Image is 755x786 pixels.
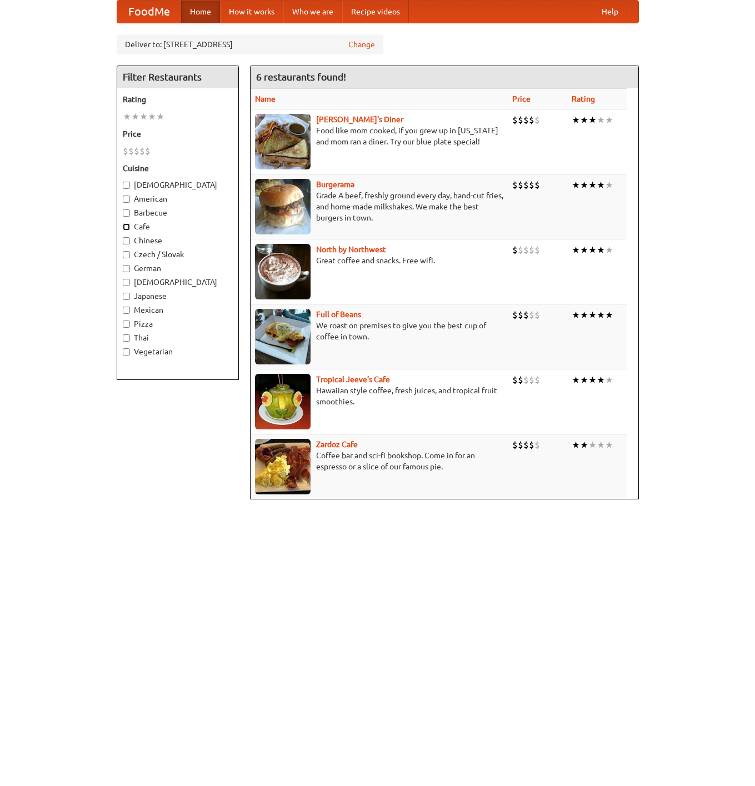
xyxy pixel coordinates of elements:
[342,1,409,23] a: Recipe videos
[605,179,613,191] li: ★
[123,321,130,328] input: Pizza
[580,179,588,191] li: ★
[512,439,518,451] li: $
[255,114,311,169] img: sallys.jpg
[534,179,540,191] li: $
[523,114,529,126] li: $
[518,374,523,386] li: $
[605,374,613,386] li: ★
[156,111,164,123] li: ★
[134,145,139,157] li: $
[534,244,540,256] li: $
[123,265,130,272] input: German
[255,255,503,266] p: Great coffee and snacks. Free wifi.
[220,1,283,23] a: How it works
[123,249,233,260] label: Czech / Slovak
[123,221,233,232] label: Cafe
[572,244,580,256] li: ★
[123,237,130,244] input: Chinese
[123,263,233,274] label: German
[316,375,390,384] a: Tropical Jeeve's Cafe
[123,318,233,329] label: Pizza
[348,39,375,50] a: Change
[255,94,276,103] a: Name
[605,309,613,321] li: ★
[523,374,529,386] li: $
[123,193,233,204] label: American
[580,309,588,321] li: ★
[123,279,130,286] input: [DEMOGRAPHIC_DATA]
[123,111,131,123] li: ★
[512,374,518,386] li: $
[139,145,145,157] li: $
[512,309,518,321] li: $
[123,293,130,300] input: Japanese
[512,114,518,126] li: $
[128,145,134,157] li: $
[123,332,233,343] label: Thai
[588,114,597,126] li: ★
[529,374,534,386] li: $
[123,94,233,105] h5: Rating
[597,244,605,256] li: ★
[123,209,130,217] input: Barbecue
[145,145,151,157] li: $
[123,334,130,342] input: Thai
[534,114,540,126] li: $
[255,190,503,223] p: Grade A beef, freshly ground every day, hand-cut fries, and home-made milkshakes. We make the bes...
[534,309,540,321] li: $
[316,440,358,449] a: Zardoz Cafe
[123,196,130,203] input: American
[534,374,540,386] li: $
[597,374,605,386] li: ★
[580,244,588,256] li: ★
[117,66,238,88] h4: Filter Restaurants
[316,115,403,124] a: [PERSON_NAME]'s Diner
[123,307,130,314] input: Mexican
[518,439,523,451] li: $
[255,374,311,429] img: jeeves.jpg
[572,439,580,451] li: ★
[597,114,605,126] li: ★
[123,223,130,231] input: Cafe
[588,179,597,191] li: ★
[255,439,311,494] img: zardoz.jpg
[523,179,529,191] li: $
[588,309,597,321] li: ★
[512,244,518,256] li: $
[316,245,386,254] a: North by Northwest
[123,348,130,356] input: Vegetarian
[605,439,613,451] li: ★
[512,179,518,191] li: $
[123,291,233,302] label: Japanese
[580,114,588,126] li: ★
[512,94,531,103] a: Price
[518,114,523,126] li: $
[123,277,233,288] label: [DEMOGRAPHIC_DATA]
[123,128,233,139] h5: Price
[572,309,580,321] li: ★
[131,111,139,123] li: ★
[534,439,540,451] li: $
[123,304,233,316] label: Mexican
[572,114,580,126] li: ★
[593,1,627,23] a: Help
[123,163,233,174] h5: Cuisine
[316,310,361,319] a: Full of Beans
[123,145,128,157] li: $
[529,114,534,126] li: $
[529,244,534,256] li: $
[255,320,503,342] p: We roast on premises to give you the best cup of coffee in town.
[580,439,588,451] li: ★
[605,114,613,126] li: ★
[255,125,503,147] p: Food like mom cooked, if you grew up in [US_STATE] and mom ran a diner. Try our blue plate special!
[283,1,342,23] a: Who we are
[523,439,529,451] li: $
[588,374,597,386] li: ★
[572,374,580,386] li: ★
[588,439,597,451] li: ★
